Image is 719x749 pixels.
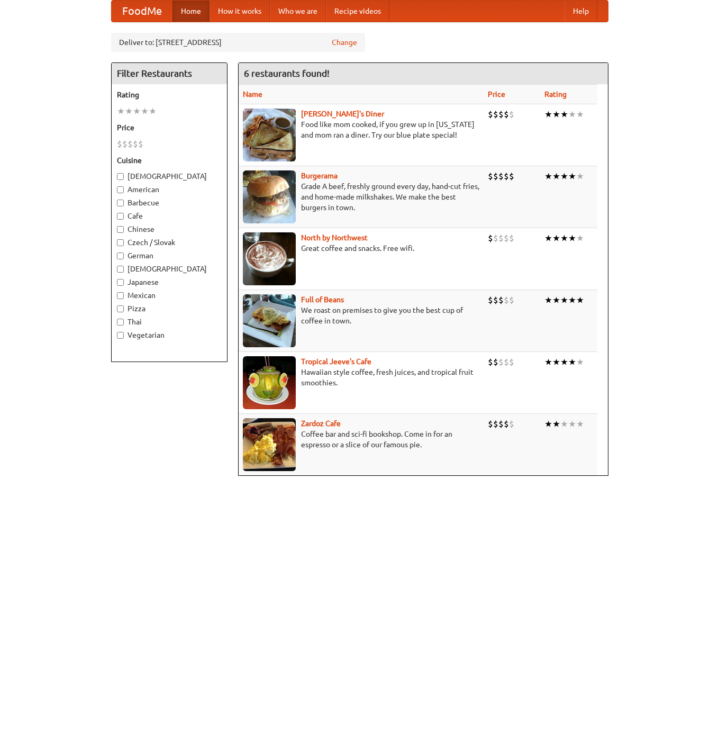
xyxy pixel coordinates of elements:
[332,37,357,48] a: Change
[243,90,262,98] a: Name
[243,170,296,223] img: burgerama.jpg
[117,292,124,299] input: Mexican
[552,170,560,182] li: ★
[117,317,222,327] label: Thai
[210,1,270,22] a: How it works
[509,170,514,182] li: $
[301,110,384,118] a: [PERSON_NAME]'s Diner
[112,1,172,22] a: FoodMe
[243,119,479,140] p: Food like mom cooked, if you grew up in [US_STATE] and mom ran a diner. Try our blue plate special!
[576,294,584,306] li: ★
[544,170,552,182] li: ★
[509,109,514,120] li: $
[301,419,341,428] a: Zardoz Cafe
[301,233,368,242] a: North by Northwest
[128,138,133,150] li: $
[117,122,222,133] h5: Price
[498,356,504,368] li: $
[568,418,576,430] li: ★
[560,170,568,182] li: ★
[560,109,568,120] li: ★
[117,277,222,287] label: Japanese
[560,356,568,368] li: ★
[117,279,124,286] input: Japanese
[243,181,479,213] p: Grade A beef, freshly ground every day, hand-cut fries, and home-made milkshakes. We make the bes...
[488,90,505,98] a: Price
[117,186,124,193] input: American
[493,418,498,430] li: $
[504,294,509,306] li: $
[560,232,568,244] li: ★
[243,243,479,254] p: Great coffee and snacks. Free wifi.
[509,356,514,368] li: $
[565,1,597,22] a: Help
[117,213,124,220] input: Cafe
[493,356,498,368] li: $
[509,418,514,430] li: $
[117,237,222,248] label: Czech / Slovak
[117,250,222,261] label: German
[301,295,344,304] b: Full of Beans
[141,105,149,117] li: ★
[568,232,576,244] li: ★
[498,170,504,182] li: $
[488,356,493,368] li: $
[243,109,296,161] img: sallys.jpg
[117,239,124,246] input: Czech / Slovak
[117,184,222,195] label: American
[576,170,584,182] li: ★
[493,109,498,120] li: $
[544,418,552,430] li: ★
[552,418,560,430] li: ★
[560,418,568,430] li: ★
[504,356,509,368] li: $
[504,418,509,430] li: $
[301,357,371,366] a: Tropical Jeeve's Cafe
[149,105,157,117] li: ★
[552,232,560,244] li: ★
[243,294,296,347] img: beans.jpg
[117,290,222,301] label: Mexican
[544,232,552,244] li: ★
[112,63,227,84] h4: Filter Restaurants
[568,294,576,306] li: ★
[488,418,493,430] li: $
[576,356,584,368] li: ★
[568,356,576,368] li: ★
[301,172,338,180] a: Burgerama
[504,170,509,182] li: $
[138,138,143,150] li: $
[498,109,504,120] li: $
[576,418,584,430] li: ★
[117,200,124,206] input: Barbecue
[122,138,128,150] li: $
[117,264,222,274] label: [DEMOGRAPHIC_DATA]
[243,418,296,471] img: zardoz.jpg
[488,170,493,182] li: $
[243,356,296,409] img: jeeves.jpg
[568,170,576,182] li: ★
[498,418,504,430] li: $
[498,232,504,244] li: $
[117,211,222,221] label: Cafe
[552,109,560,120] li: ★
[117,266,124,273] input: [DEMOGRAPHIC_DATA]
[117,252,124,259] input: German
[488,109,493,120] li: $
[117,173,124,180] input: [DEMOGRAPHIC_DATA]
[117,105,125,117] li: ★
[576,232,584,244] li: ★
[243,232,296,285] img: north.jpg
[117,305,124,312] input: Pizza
[488,294,493,306] li: $
[509,294,514,306] li: $
[111,33,365,52] div: Deliver to: [STREET_ADDRESS]
[488,232,493,244] li: $
[117,171,222,182] label: [DEMOGRAPHIC_DATA]
[172,1,210,22] a: Home
[493,170,498,182] li: $
[133,105,141,117] li: ★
